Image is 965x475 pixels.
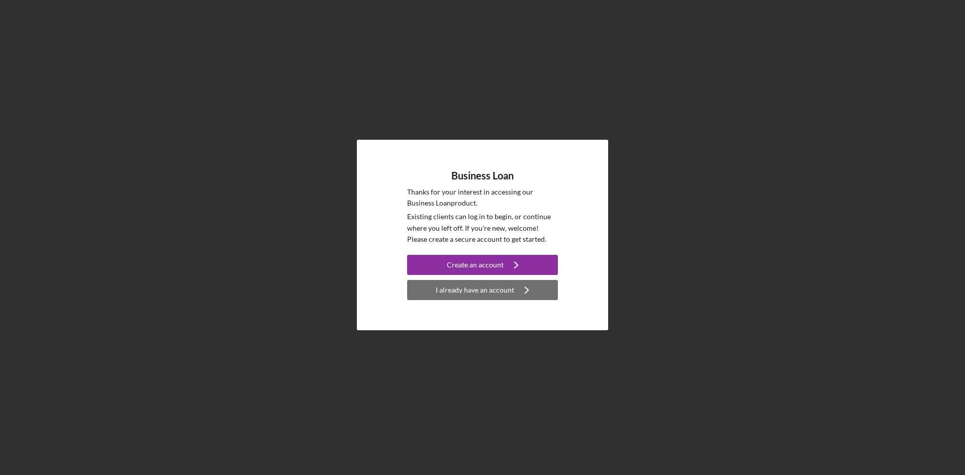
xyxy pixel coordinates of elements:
[407,186,558,209] p: Thanks for your interest in accessing our Business Loan product.
[407,211,558,245] p: Existing clients can log in to begin, or continue where you left off. If you're new, welcome! Ple...
[436,280,514,300] div: I already have an account
[407,280,558,300] button: I already have an account
[407,255,558,277] a: Create an account
[451,170,514,181] h4: Business Loan
[407,255,558,275] button: Create an account
[447,255,504,275] div: Create an account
